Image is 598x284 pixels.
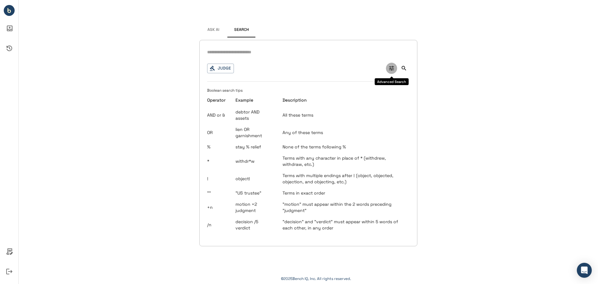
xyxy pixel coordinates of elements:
td: "decision" and "verdict" must appear within 5 words of each other, in any order [278,216,410,233]
td: +n [207,199,230,216]
div: Advanced Search [375,78,409,85]
button: Search [398,63,410,74]
button: Search [227,22,255,37]
span: Ask AI [207,27,219,32]
td: object! [230,170,278,187]
td: "US trustee" [230,187,278,199]
td: ! [207,170,230,187]
td: withdr*w [230,152,278,170]
td: lien OR garnishment [230,124,278,141]
td: "motion" must appear within the 2 words preceding "judgment" [278,199,410,216]
span: Boolean search tips [207,88,243,98]
td: Terms with any character in place of * (withdrew, withdraw, etc.) [278,152,410,170]
td: /n [207,216,230,233]
td: Terms with multiple endings after ! (object, objected, objection, and objecting, etc.) [278,170,410,187]
td: decision /5 verdict [230,216,278,233]
td: Terms in exact order [278,187,410,199]
td: OR [207,124,230,141]
td: AND or & [207,106,230,124]
td: motion +2 judgment [230,199,278,216]
th: Description [278,94,410,106]
th: Example [230,94,278,106]
td: stay % relief [230,141,278,152]
div: Open Intercom Messenger [577,263,592,278]
td: None of the terms following % [278,141,410,152]
td: Any of these terms [278,124,410,141]
button: Judge [207,64,234,73]
td: All these terms [278,106,410,124]
td: debtor AND assets [230,106,278,124]
button: Advanced Search [386,63,397,74]
th: Operator [207,94,230,106]
td: % [207,141,230,152]
td: "" [207,187,230,199]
